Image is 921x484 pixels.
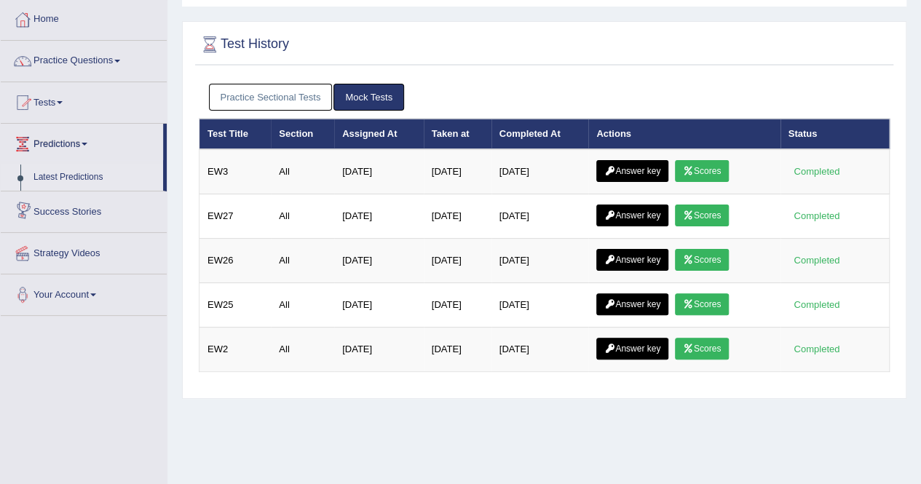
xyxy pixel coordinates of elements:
a: Success Stories [1,191,167,228]
td: [DATE] [334,283,424,328]
div: Completed [788,164,845,179]
div: Completed [788,208,845,223]
td: [DATE] [334,328,424,372]
td: [DATE] [334,149,424,194]
td: [DATE] [424,239,491,283]
div: Completed [788,253,845,268]
a: Scores [675,249,729,271]
a: Practice Sectional Tests [209,84,333,111]
td: All [271,239,334,283]
td: [DATE] [491,239,589,283]
td: EW2 [199,328,272,372]
td: EW3 [199,149,272,194]
div: Completed [788,341,845,357]
a: Answer key [596,205,668,226]
div: Completed [788,297,845,312]
td: [DATE] [334,239,424,283]
td: All [271,194,334,239]
th: Status [780,119,890,149]
a: Scores [675,160,729,182]
a: Your Account [1,274,167,311]
td: All [271,283,334,328]
td: [DATE] [491,283,589,328]
a: Answer key [596,160,668,182]
td: EW27 [199,194,272,239]
a: Mock Tests [333,84,404,111]
a: Strategy Videos [1,233,167,269]
a: Scores [675,293,729,315]
h2: Test History [199,33,289,55]
a: Scores [675,338,729,360]
a: Practice Questions [1,41,167,77]
td: EW25 [199,283,272,328]
th: Test Title [199,119,272,149]
a: Answer key [596,293,668,315]
th: Section [271,119,334,149]
th: Taken at [424,119,491,149]
a: Answer key [596,338,668,360]
td: [DATE] [424,283,491,328]
th: Assigned At [334,119,424,149]
th: Completed At [491,119,589,149]
td: EW26 [199,239,272,283]
td: [DATE] [491,194,589,239]
a: Scores [675,205,729,226]
a: Predictions [1,124,163,160]
td: All [271,149,334,194]
td: [DATE] [424,149,491,194]
td: All [271,328,334,372]
td: [DATE] [491,328,589,372]
a: Answer key [596,249,668,271]
th: Actions [588,119,780,149]
td: [DATE] [334,194,424,239]
a: Tests [1,82,167,119]
td: [DATE] [424,194,491,239]
a: Latest Predictions [27,164,163,191]
td: [DATE] [491,149,589,194]
td: [DATE] [424,328,491,372]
